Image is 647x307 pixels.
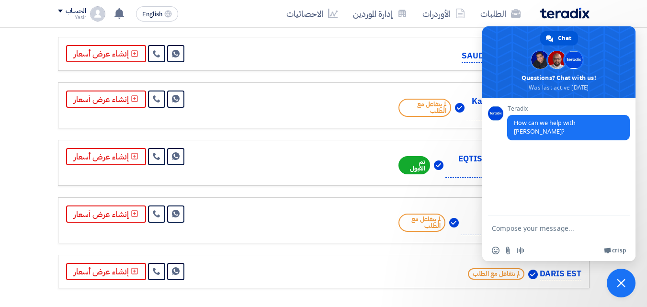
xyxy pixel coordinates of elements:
[398,214,446,232] span: لم يتفاعل مع الطلب
[66,263,146,280] button: إنشاء عرض أسعار
[398,156,431,174] span: تم القبول
[492,216,607,240] textarea: Compose your message...
[279,2,345,25] a: الاحصائيات
[449,218,459,227] img: Verified Account
[434,160,443,170] img: Verified Account
[607,269,636,297] a: Close chat
[142,11,162,18] span: English
[540,31,578,45] a: Chat
[514,119,576,136] span: How can we help with [PERSON_NAME]?
[136,6,178,22] button: English
[612,247,626,254] span: Crisp
[492,247,499,254] span: Insert an emoji
[558,31,571,45] span: Chat
[415,2,473,25] a: الأوردرات
[66,91,146,108] button: إنشاء عرض أسعار
[445,153,581,178] p: EQTISAD & AL TAWFEER HOUSE EST
[398,99,452,117] span: لم يتفاعل مع الطلب
[462,50,581,63] p: SAUDI BIN HAMOOD COMPANY
[540,268,581,281] p: DARIS EST
[58,15,86,20] div: Yasir
[66,148,146,165] button: إنشاء عرض أسعار
[604,247,626,254] a: Crisp
[66,205,146,223] button: إنشاء عرض أسعار
[66,45,146,62] button: إنشاء عرض أسعار
[507,105,630,112] span: Teradix
[455,103,465,113] img: Verified Account
[466,95,581,120] p: Kassim Al Driweesh Sons Co Ltd
[461,210,581,235] p: APPLIANCES & SUPPLIES TRADING CO
[90,6,105,22] img: profile_test.png
[540,8,590,19] img: Teradix logo
[468,268,524,280] span: لم يتفاعل مع الطلب
[504,247,512,254] span: Send a file
[473,2,528,25] a: الطلبات
[517,247,524,254] span: Audio message
[66,7,86,15] div: الحساب
[345,2,415,25] a: إدارة الموردين
[528,270,538,279] img: Verified Account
